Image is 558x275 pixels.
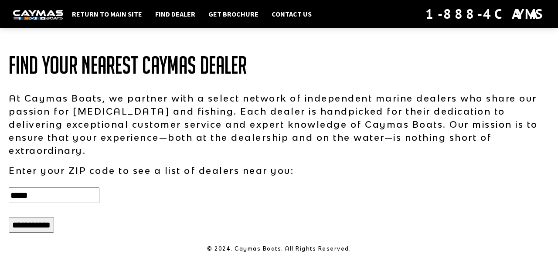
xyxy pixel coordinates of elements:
[204,8,263,20] a: Get Brochure
[9,245,549,253] p: © 2024. Caymas Boats. All Rights Reserved.
[425,4,545,24] div: 1-888-4CAYMAS
[9,92,549,157] p: At Caymas Boats, we partner with a select network of independent marine dealers who share our pas...
[68,8,146,20] a: Return to main site
[9,52,549,78] h1: Find Your Nearest Caymas Dealer
[13,10,63,19] img: white-logo-c9c8dbefe5ff5ceceb0f0178aa75bf4bb51f6bca0971e226c86eb53dfe498488.png
[151,8,200,20] a: Find Dealer
[267,8,316,20] a: Contact Us
[9,164,549,177] p: Enter your ZIP code to see a list of dealers near you:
